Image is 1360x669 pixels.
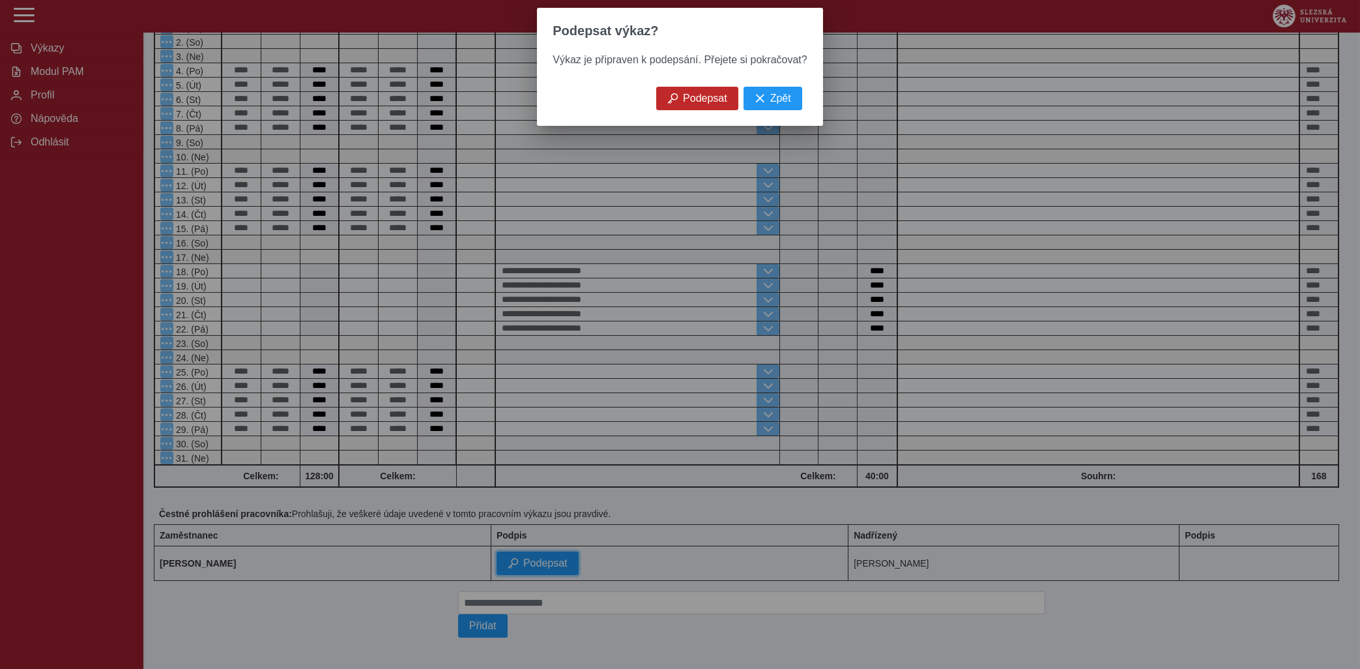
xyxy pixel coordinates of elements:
span: Podepsat výkaz? [553,23,658,38]
span: Podepsat [683,93,727,104]
button: Podepsat [656,87,738,110]
button: Zpět [744,87,802,110]
span: Výkaz je připraven k podepsání. Přejete si pokračovat? [553,54,807,65]
span: Zpět [770,93,791,104]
